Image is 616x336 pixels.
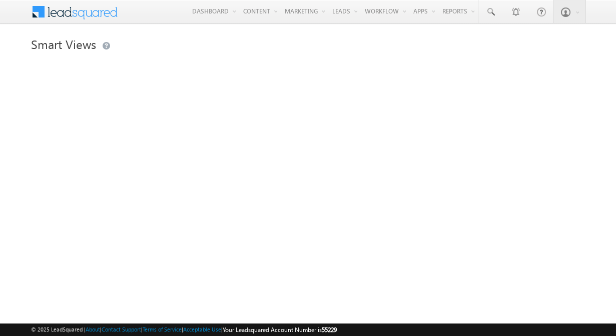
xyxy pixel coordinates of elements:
[102,326,141,332] a: Contact Support
[322,326,337,333] span: 55229
[31,36,96,52] span: Smart Views
[31,325,337,334] span: © 2025 LeadSquared | | | | |
[223,326,337,333] span: Your Leadsquared Account Number is
[143,326,182,332] a: Terms of Service
[86,326,100,332] a: About
[183,326,221,332] a: Acceptable Use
